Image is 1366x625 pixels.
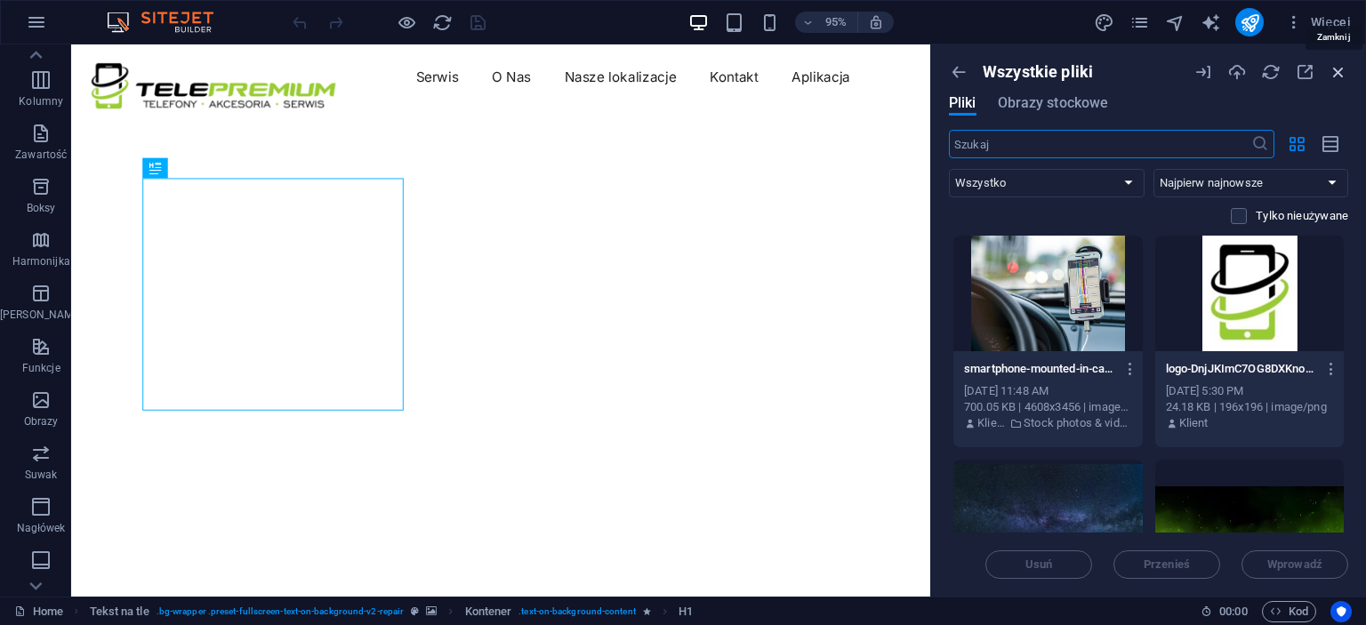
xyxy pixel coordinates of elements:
[964,415,1132,431] div: Autor: : Klient | Katalog: Stock photos & videos
[157,601,404,622] span: . bg-wrapper .preset-fullscreen-text-on-background-v2-repair
[12,254,70,268] p: Harmonijka
[949,130,1251,158] input: Szukaj
[411,606,419,616] i: Ten element jest konfigurowalnym ustawieniem wstępnym
[17,521,66,535] p: Nagłówek
[90,601,149,622] span: Kliknij, aby zaznaczyć. Kliknij dwukrotnie, aby edytować
[822,12,850,33] h6: 95%
[1330,601,1352,622] button: Usercentrics
[1262,601,1316,622] button: Kod
[1219,601,1247,622] span: 00 00
[25,468,58,482] p: Suwak
[1232,605,1234,618] span: :
[426,606,437,616] i: Ten element zawiera tło
[1256,208,1348,224] p: Tylko nieużywane
[1240,12,1260,33] i: Opublikuj
[977,415,1005,431] p: Klient
[1200,12,1221,33] button: text_generator
[465,601,512,622] span: Kliknij, aby zaznaczyć. Kliknij dwukrotnie, aby edytować
[90,601,694,622] nav: breadcrumb
[396,12,417,33] button: Kliknij tutaj, aby wyjść z trybu podglądu i kontynuować edycję
[27,201,56,215] p: Boksy
[1278,8,1358,36] button: Więcej
[1270,601,1308,622] span: Kod
[22,361,60,375] p: Funkcje
[949,62,968,82] i: Pokaż wszystkie foldery
[964,399,1132,415] div: 700.05 KB | 4608x3456 | image/jpeg
[998,92,1109,114] span: Obrazy stockowe
[1193,62,1213,82] i: Importuj przez URL
[983,62,1093,82] p: Wszystkie pliki
[1166,361,1317,377] p: logo-DnjJKImC7OG8DXKno4LilA-9wat-_HQDDfOBhYMg8GS_w.png
[1093,12,1114,33] button: design
[19,94,63,108] p: Kolumny
[102,12,236,33] img: Editor Logo
[964,361,1115,377] p: smartphone-mounted-in-car-using-gps-for-navigation-and-directions-S6N5x9BOgodmxoHyeMcHTA.jpg
[1261,62,1281,82] i: Przeładuj
[949,92,976,114] span: Pliki
[1129,12,1150,33] button: pages
[1201,601,1248,622] h6: Czas sesji
[1295,62,1314,82] i: Maksymalizuj
[795,12,858,33] button: 95%
[679,601,693,622] span: Kliknij, aby zaznaczyć. Kliknij dwukrotnie, aby edytować
[1024,415,1131,431] p: Stock photos & videos
[1227,62,1247,82] i: Wgraj
[24,414,59,429] p: Obrazy
[1285,13,1351,31] span: Więcej
[1164,12,1185,33] button: navigator
[1235,8,1264,36] button: publish
[14,601,63,622] a: Kliknij, aby anulować zaznaczenie. Kliknij dwukrotnie, aby otworzyć Strony
[964,383,1132,399] div: [DATE] 11:48 AM
[15,148,67,162] p: Zawartość
[1201,12,1221,33] i: AI Writer
[1166,399,1334,415] div: 24.18 KB | 196x196 | image/png
[518,601,636,622] span: . text-on-background-content
[432,12,453,33] i: Przeładuj stronę
[643,606,651,616] i: Element zawiera animację
[1166,383,1334,399] div: [DATE] 5:30 PM
[431,12,453,33] button: reload
[1179,415,1209,431] p: Klient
